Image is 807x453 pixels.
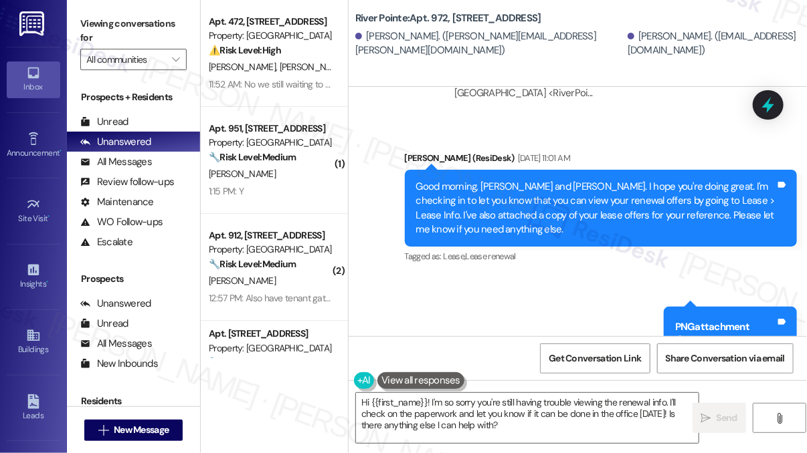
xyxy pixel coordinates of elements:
[774,413,784,424] i: 
[209,44,281,56] strong: ⚠️ Risk Level: High
[86,49,165,70] input: All communities
[48,212,50,221] span: •
[209,29,333,43] div: Property: [GEOGRAPHIC_DATA]
[466,251,517,262] span: Lease renewal
[98,425,108,436] i: 
[657,343,794,373] button: Share Conversation via email
[80,175,174,189] div: Review follow-ups
[84,420,183,441] button: New Message
[209,243,333,257] div: Property: [GEOGRAPHIC_DATA]
[540,343,650,373] button: Get Conversation Link
[80,297,151,311] div: Unanswered
[60,146,62,156] span: •
[209,327,333,341] div: Apt. [STREET_ADDRESS]
[355,11,541,25] b: River Pointe: Apt. 972, [STREET_ADDRESS]
[628,29,797,58] div: [PERSON_NAME]. ([EMAIL_ADDRESS][DOMAIN_NAME])
[209,78,771,90] div: 11:52 AM: No we still waiting to hear back. We need the forms asap. For some official use. Could ...
[209,258,296,270] strong: 🔧 Risk Level: Medium
[80,215,163,229] div: WO Follow-ups
[209,168,276,180] span: [PERSON_NAME]
[80,317,128,331] div: Unread
[80,235,132,249] div: Escalate
[114,423,169,437] span: New Message
[416,180,776,237] div: Good morning, [PERSON_NAME] and [PERSON_NAME]. I hope you're doing great. I'm checking in to let ...
[356,393,699,443] textarea: Hi {{first_name}}! I'm so sorry you're still having trouble viewing the renewal info. I'll check ...
[67,272,200,286] div: Prospects
[7,193,60,229] a: Site Visit •
[209,185,244,197] div: 1:15 PM: Y
[67,394,200,408] div: Residents
[80,135,151,149] div: Unanswered
[209,229,333,243] div: Apt. 912, [STREET_ADDRESS]
[675,320,749,333] b: PNG attachment
[80,155,152,169] div: All Messages
[209,136,333,150] div: Property: [GEOGRAPHIC_DATA]
[666,351,785,365] span: Share Conversation via email
[405,151,798,170] div: [PERSON_NAME] (ResiDesk)
[701,413,711,424] i: 
[515,151,570,165] div: [DATE] 11:01 AM
[209,15,333,29] div: Apt. 472, [STREET_ADDRESS]
[80,357,158,371] div: New Inbounds
[67,90,200,104] div: Prospects + Residents
[717,411,737,425] span: Send
[7,259,60,295] a: Insights •
[549,351,641,365] span: Get Conversation Link
[209,275,276,287] span: [PERSON_NAME]
[209,151,296,163] strong: 🔧 Risk Level: Medium
[280,61,347,73] span: [PERSON_NAME]
[209,356,296,368] strong: 🔧 Risk Level: Medium
[80,115,128,129] div: Unread
[443,251,465,262] span: Lease ,
[80,337,152,351] div: All Messages
[7,61,60,98] a: Inbox
[693,403,746,433] button: Send
[355,29,624,58] div: [PERSON_NAME]. ([PERSON_NAME][EMAIL_ADDRESS][PERSON_NAME][DOMAIN_NAME])
[19,11,47,36] img: ResiDesk Logo
[80,13,187,49] label: Viewing conversations for
[172,54,179,65] i: 
[7,390,60,426] a: Leads
[675,334,776,357] a: Download
[209,122,333,136] div: Apt. 951, [STREET_ADDRESS]
[80,195,154,209] div: Maintenance
[209,292,699,304] div: 12:57 PM: Also have tenant gate codes my phone died on the way home I ride a motorcycle n had to ...
[46,277,48,287] span: •
[405,247,798,266] div: Tagged as:
[209,61,280,73] span: [PERSON_NAME]
[7,324,60,360] a: Buildings
[209,341,333,355] div: Property: [GEOGRAPHIC_DATA]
